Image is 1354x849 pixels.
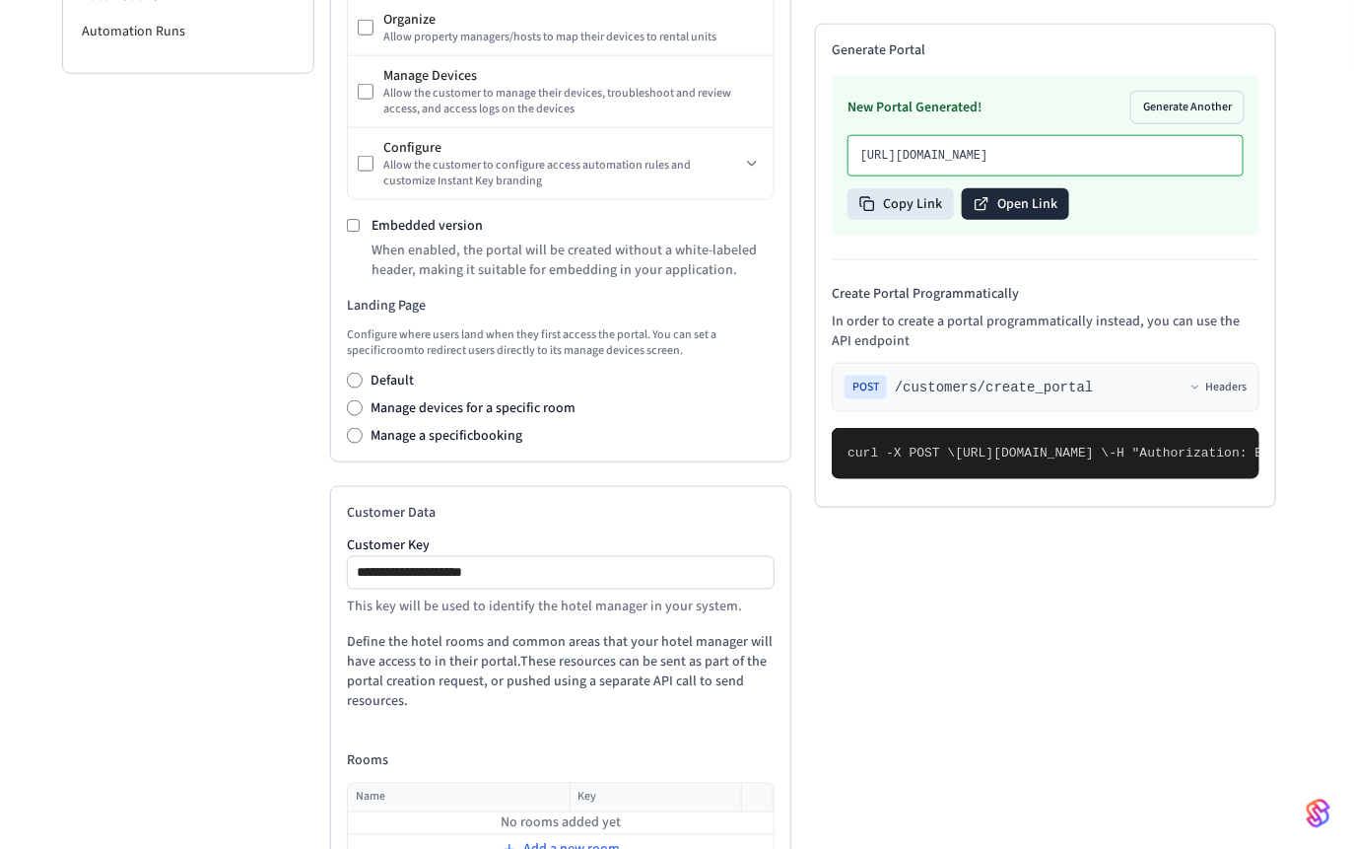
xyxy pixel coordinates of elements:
[383,86,764,117] div: Allow the customer to manage their devices, troubleshoot and review access, and access logs on th...
[347,598,775,617] p: This key will be used to identify the hotel manager in your system.
[348,813,774,835] td: No rooms added yet
[895,378,1094,397] span: /customers/create_portal
[832,312,1259,351] p: In order to create a portal programmatically instead, you can use the API endpoint
[1307,798,1330,829] img: SeamLogoGradient.69752ec5.svg
[347,538,775,552] label: Customer Key
[1131,92,1244,123] button: Generate Another
[372,216,483,236] label: Embedded version
[383,10,764,30] div: Organize
[847,446,955,460] span: curl -X POST \
[860,148,1231,164] p: [URL][DOMAIN_NAME]
[372,241,775,280] p: When enabled, the portal will be created without a white-labeled header, making it suitable for e...
[845,376,887,399] span: POST
[1189,380,1247,395] button: Headers
[383,158,740,189] div: Allow the customer to configure access automation rules and customize Instant Key branding
[371,398,575,418] label: Manage devices for a specific room
[955,446,1109,460] span: [URL][DOMAIN_NAME] \
[847,188,954,220] button: Copy Link
[832,284,1259,304] h4: Create Portal Programmatically
[832,40,1259,60] h2: Generate Portal
[347,327,775,359] p: Configure where users land when they first access the portal. You can set a specific room to redi...
[347,633,775,712] p: Define the hotel rooms and common areas that your hotel manager will have access to in their port...
[847,98,982,117] h3: New Portal Generated!
[348,784,570,813] th: Name
[383,138,740,158] div: Configure
[371,426,522,446] label: Manage a specific booking
[383,30,764,45] div: Allow property managers/hosts to map their devices to rental units
[371,371,414,390] label: Default
[347,751,775,771] h4: Rooms
[962,188,1069,220] button: Open Link
[63,14,313,49] li: Automation Runs
[383,66,764,86] div: Manage Devices
[570,784,741,813] th: Key
[347,503,775,523] h2: Customer Data
[347,296,775,316] h3: Landing Page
